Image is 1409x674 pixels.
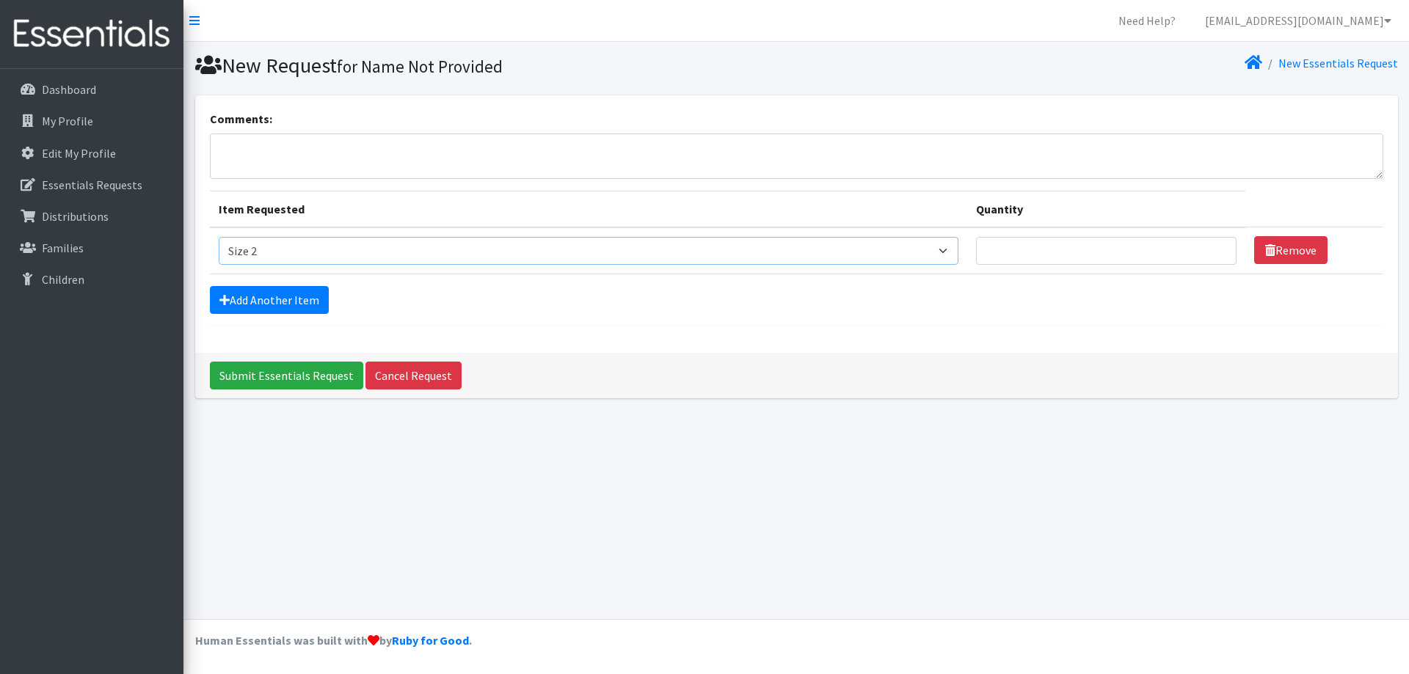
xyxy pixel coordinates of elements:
p: Edit My Profile [42,146,116,161]
a: Edit My Profile [6,139,178,168]
a: Essentials Requests [6,170,178,199]
a: Cancel Request [365,362,462,389]
a: My Profile [6,106,178,136]
p: My Profile [42,114,93,128]
a: Add Another Item [210,286,329,314]
p: Children [42,272,84,287]
small: for Name Not Provided [337,56,503,77]
a: Children [6,265,178,294]
p: Families [42,241,84,255]
a: Need Help? [1107,6,1187,35]
p: Essentials Requests [42,177,142,192]
label: Comments: [210,110,272,128]
a: Remove [1254,236,1328,264]
strong: Human Essentials was built with by . [195,633,472,648]
a: New Essentials Request [1278,56,1398,70]
a: Distributions [6,202,178,231]
a: Families [6,233,178,263]
a: Ruby for Good [392,633,469,648]
a: Dashboard [6,75,178,104]
p: Dashboard [42,82,96,97]
h1: New Request [195,53,791,78]
p: Distributions [42,209,109,224]
th: Quantity [967,191,1245,227]
input: Submit Essentials Request [210,362,363,389]
th: Item Requested [210,191,968,227]
a: [EMAIL_ADDRESS][DOMAIN_NAME] [1193,6,1403,35]
img: HumanEssentials [6,10,178,59]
